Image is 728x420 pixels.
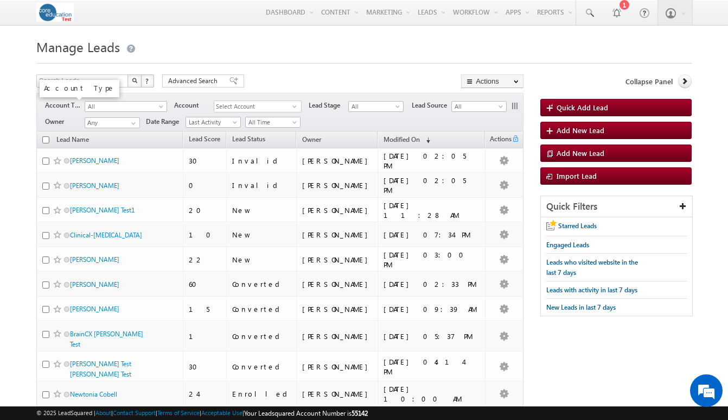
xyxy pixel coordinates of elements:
a: All [348,101,404,112]
span: Lead Stage [309,101,348,110]
span: Last Activity [186,117,238,127]
span: Date Range [146,117,186,127]
span: Add New Lead [557,126,604,135]
div: 0 [189,180,221,190]
span: Engaged Leads [546,241,589,249]
div: New [232,255,291,265]
a: Modified On (sorted descending) [378,133,436,147]
div: [DATE] 03:00 PM [384,250,480,269]
span: select [292,104,301,109]
span: Owner [45,117,85,127]
div: 1 [189,331,221,341]
a: [PERSON_NAME] [70,156,119,165]
div: Converted [232,362,291,372]
span: All [349,102,400,111]
div: [DATE] 05:37 PM [384,331,480,341]
div: [DATE] 10:00 AM [384,384,480,404]
span: Add New Lead [557,148,604,158]
span: Lead Score [189,135,220,143]
a: [PERSON_NAME] [70,181,119,190]
div: 15 [189,304,221,314]
div: Converted [232,331,291,341]
span: Collapse Panel [625,77,673,86]
span: Account [174,101,214,110]
div: Chat with us now [56,57,182,71]
span: Manage Leads [36,38,120,55]
span: Account Type [45,101,85,110]
div: Minimize live chat window [178,5,204,32]
img: d_60004797649_company_0_60004797649 [18,57,46,71]
a: Last Activity [186,117,241,128]
div: 30 [189,156,221,166]
span: Leads with activity in last 7 days [546,286,637,294]
div: [PERSON_NAME] [302,230,373,240]
span: Quick Add Lead [557,103,608,112]
span: ? [145,76,150,85]
div: [DATE] 04:14 PM [384,357,480,377]
div: Enrolled [232,389,291,399]
div: [DATE] 09:39 AM [384,304,480,314]
div: Account Type [40,80,119,97]
button: ? [141,74,154,87]
div: 22 [189,255,221,265]
a: Lead Score [183,133,226,147]
div: 24 [189,389,221,399]
div: [PERSON_NAME] [302,304,373,314]
input: Type to Search [85,117,140,128]
span: Lead Source [412,101,451,110]
div: Select Account [214,101,302,112]
a: Clinical-[MEDICAL_DATA] [70,231,142,239]
span: Modified On [384,135,420,143]
div: [PERSON_NAME] [302,156,373,166]
a: [PERSON_NAME] [70,280,119,289]
div: [DATE] 02:05 PM [384,151,480,171]
div: [PERSON_NAME] [302,331,373,341]
img: Search [132,78,137,83]
span: All [452,102,503,111]
div: New [232,230,291,240]
div: [PERSON_NAME] [302,180,373,190]
span: All Time [246,117,297,127]
em: Start Chat [148,335,197,349]
div: Invalid [232,180,291,190]
span: Actions [486,133,512,147]
span: New Leads in last 7 days [546,303,616,311]
span: Starred Leads [558,222,597,230]
div: 20 [189,205,221,215]
button: Actions [461,74,523,88]
textarea: Type your message and hit 'Enter' [14,101,198,325]
div: Converted [232,304,291,314]
a: [PERSON_NAME] [70,255,119,264]
div: [DATE] 02:05 PM [384,175,480,195]
a: Newtonia Cobell [70,390,117,398]
span: Owner [302,135,321,143]
img: Custom Logo [36,3,74,22]
a: Lead Name [51,134,94,148]
span: Advanced Search [168,76,221,86]
a: All [451,101,507,112]
span: Leads who visited website in the last 7 days [546,258,638,277]
div: [PERSON_NAME] [302,205,373,215]
div: Invalid [232,156,291,166]
div: [PERSON_NAME] [302,362,373,372]
input: Check all records [42,136,49,143]
span: Lead Status [232,135,265,143]
span: Import Lead [557,171,597,180]
a: All Time [245,117,301,128]
span: (sorted descending) [422,136,430,145]
a: About [95,409,111,416]
a: [PERSON_NAME] Test [PERSON_NAME] Test [70,360,131,378]
div: New [232,205,291,215]
span: All [85,102,160,111]
a: [PERSON_NAME] [70,305,119,313]
div: [DATE] 07:34 PM [384,230,480,240]
a: Terms of Service [157,409,200,416]
a: Lead Status [227,133,271,147]
div: [PERSON_NAME] [302,389,373,399]
div: [DATE] 02:33 PM [384,279,480,289]
div: Converted [232,279,291,289]
div: [DATE] 11:28 AM [384,200,480,220]
a: Acceptable Use [201,409,242,416]
span: Your Leadsquared Account Number is [244,409,368,417]
span: 55142 [352,409,368,417]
